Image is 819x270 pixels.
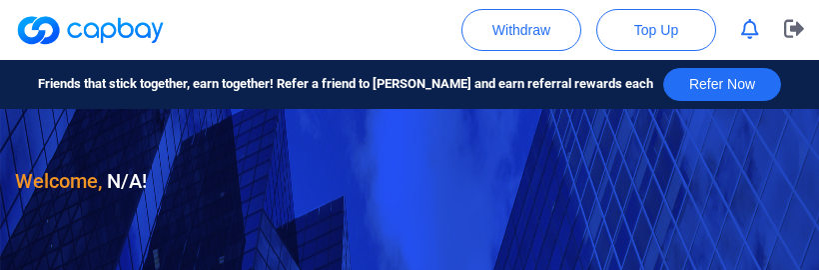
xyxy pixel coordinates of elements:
button: Refer Now [663,68,781,101]
span: Top Up [634,20,678,40]
button: Withdraw [461,9,581,51]
span: Friends that stick together, earn together! Refer a friend to [PERSON_NAME] and earn referral rew... [38,74,653,95]
h3: N/A ! [15,165,147,197]
button: Top Up [596,9,716,51]
span: Welcome, [15,169,102,193]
